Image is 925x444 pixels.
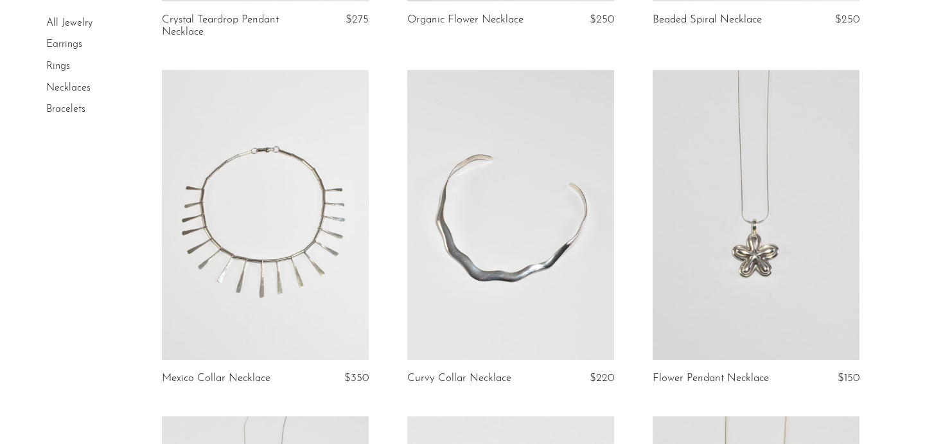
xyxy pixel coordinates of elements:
[407,14,524,26] a: Organic Flower Necklace
[835,14,859,25] span: $250
[838,373,859,384] span: $150
[590,373,614,384] span: $220
[407,373,511,384] a: Curvy Collar Necklace
[162,373,270,384] a: Mexico Collar Necklace
[590,14,614,25] span: $250
[162,14,299,38] a: Crystal Teardrop Pendant Necklace
[346,14,369,25] span: $275
[46,104,85,114] a: Bracelets
[46,61,70,71] a: Rings
[46,18,92,28] a: All Jewelry
[344,373,369,384] span: $350
[653,373,769,384] a: Flower Pendant Necklace
[653,14,762,26] a: Beaded Spiral Necklace
[46,83,91,93] a: Necklaces
[46,40,82,50] a: Earrings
